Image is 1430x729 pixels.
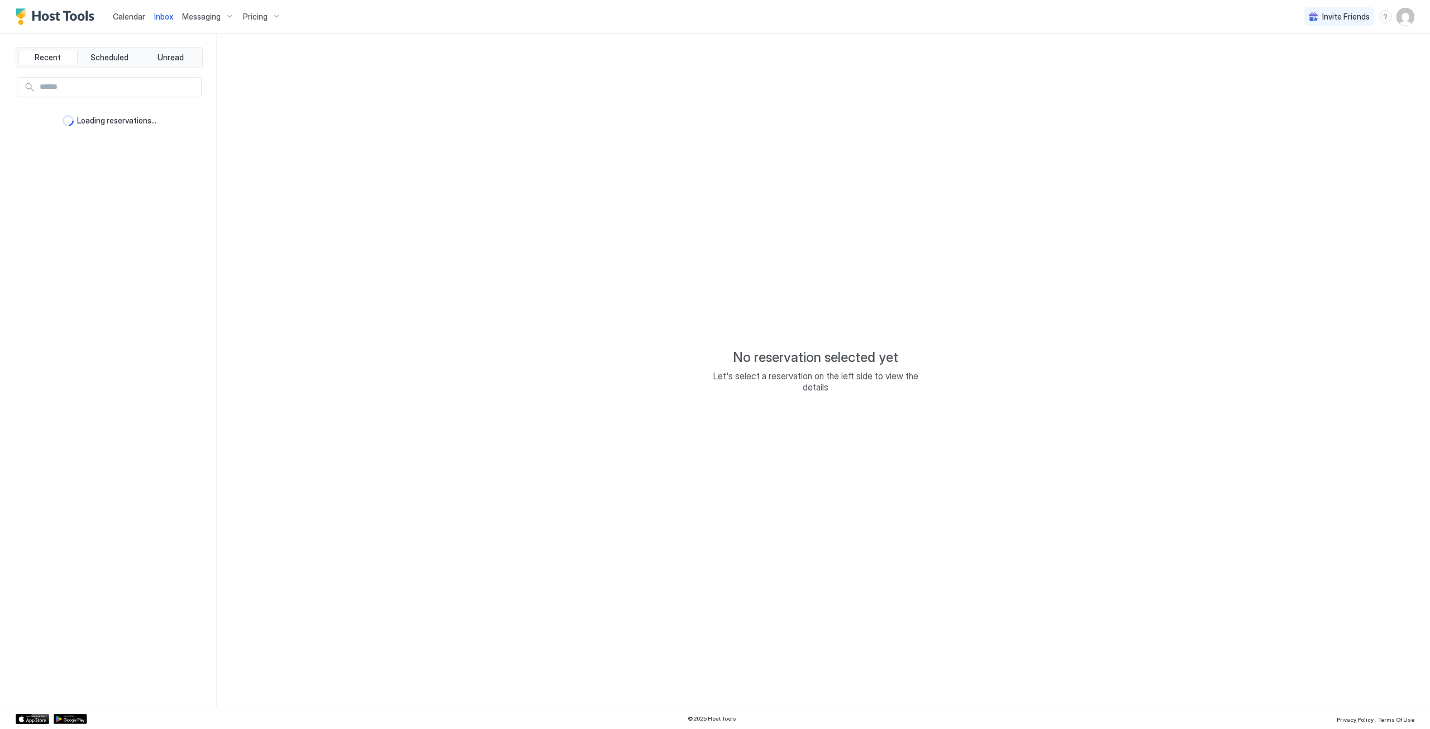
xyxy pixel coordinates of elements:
[35,78,201,97] input: Input Field
[141,50,200,65] button: Unread
[35,53,61,63] span: Recent
[1337,716,1374,723] span: Privacy Policy
[154,12,173,21] span: Inbox
[1378,713,1414,725] a: Terms Of Use
[154,11,173,22] a: Inbox
[18,50,78,65] button: Recent
[1337,713,1374,725] a: Privacy Policy
[16,47,203,68] div: tab-group
[1379,10,1392,23] div: menu
[113,11,145,22] a: Calendar
[688,715,736,722] span: © 2025 Host Tools
[1396,8,1414,26] div: User profile
[16,8,99,25] a: Host Tools Logo
[158,53,184,63] span: Unread
[54,714,87,724] a: Google Play Store
[1378,716,1414,723] span: Terms Of Use
[243,12,268,22] span: Pricing
[113,12,145,21] span: Calendar
[77,116,156,126] span: Loading reservations...
[63,115,74,126] div: loading
[182,12,221,22] span: Messaging
[733,349,898,366] span: No reservation selected yet
[80,50,139,65] button: Scheduled
[704,370,927,393] span: Let's select a reservation on the left side to view the details
[90,53,128,63] span: Scheduled
[16,714,49,724] a: App Store
[1322,12,1370,22] span: Invite Friends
